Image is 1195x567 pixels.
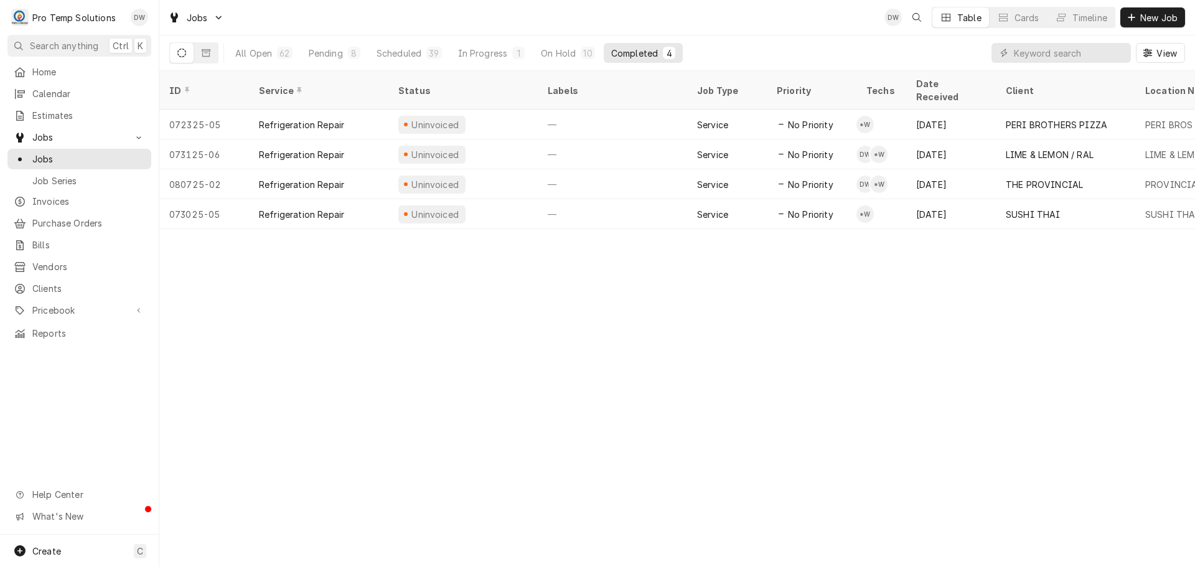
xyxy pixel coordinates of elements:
div: [DATE] [906,110,996,139]
div: Refrigeration Repair [259,148,344,161]
span: Home [32,65,145,78]
div: 073125-06 [159,139,249,169]
div: DW [884,9,902,26]
span: View [1154,47,1179,60]
input: Keyword search [1014,43,1125,63]
button: Open search [907,7,927,27]
span: Jobs [187,11,208,24]
span: Calendar [32,87,145,100]
div: 10 [583,47,592,60]
span: K [138,39,143,52]
div: All Open [235,47,272,60]
div: PERI BROTHERS PIZZA [1006,118,1107,131]
a: Go to Jobs [163,7,229,28]
div: Techs [866,84,896,97]
div: Uninvoiced [410,208,461,221]
div: — [538,139,687,169]
div: On Hold [541,47,576,60]
div: SUSHI THAI [1006,208,1061,221]
span: New Job [1138,11,1180,24]
div: Pro Temp Solutions [32,11,116,24]
a: Jobs [7,149,151,169]
div: Labels [548,84,677,97]
div: 072325-05 [159,110,249,139]
div: 073025-05 [159,199,249,229]
div: THE PROVINCIAL [1006,178,1083,191]
a: Calendar [7,83,151,104]
span: Bills [32,238,145,251]
div: Service [697,148,728,161]
a: Go to What's New [7,506,151,527]
button: New Job [1120,7,1185,27]
span: Estimates [32,109,145,122]
div: Uninvoiced [410,148,461,161]
div: Service [697,208,728,221]
span: Jobs [32,131,126,144]
span: Reports [32,327,145,340]
div: DW [856,146,874,163]
div: DW [856,176,874,193]
a: Go to Jobs [7,127,151,148]
div: Table [957,11,982,24]
div: Refrigeration Repair [259,178,344,191]
div: Pro Temp Solutions's Avatar [11,9,29,26]
span: Vendors [32,260,145,273]
div: 8 [350,47,358,60]
span: Jobs [32,152,145,166]
div: Dana Williams's Avatar [131,9,148,26]
div: — [538,169,687,199]
div: *Kevin Williams's Avatar [870,176,888,193]
div: — [538,110,687,139]
div: Service [259,84,376,97]
a: Clients [7,278,151,299]
div: Scheduled [377,47,421,60]
div: — [538,199,687,229]
button: View [1136,43,1185,63]
div: Date Received [916,77,983,103]
div: *Kevin Williams's Avatar [856,116,874,133]
div: Service [697,118,728,131]
div: Status [398,84,525,97]
span: Invoices [32,195,145,208]
div: [DATE] [906,169,996,199]
div: [DATE] [906,199,996,229]
div: Cards [1015,11,1039,24]
span: Ctrl [113,39,129,52]
div: LIME & LEMON / RAL [1006,148,1094,161]
div: Dakota Williams's Avatar [856,146,874,163]
span: No Priority [788,148,833,161]
div: *Kevin Williams's Avatar [856,205,874,223]
div: P [11,9,29,26]
span: No Priority [788,118,833,131]
span: Search anything [30,39,98,52]
span: No Priority [788,178,833,191]
div: 080725-02 [159,169,249,199]
div: 1 [515,47,522,60]
div: Uninvoiced [410,178,461,191]
div: Job Type [697,84,757,97]
a: Vendors [7,256,151,277]
button: Search anythingCtrlK [7,35,151,57]
div: Pending [309,47,343,60]
a: Estimates [7,105,151,126]
div: 62 [279,47,289,60]
span: Help Center [32,488,144,501]
div: Completed [611,47,658,60]
a: Purchase Orders [7,213,151,233]
div: ID [169,84,237,97]
div: 4 [665,47,673,60]
span: Create [32,546,61,556]
div: Dana Williams's Avatar [884,9,902,26]
div: DW [131,9,148,26]
a: Job Series [7,171,151,191]
div: Uninvoiced [410,118,461,131]
div: Dakota Williams's Avatar [856,176,874,193]
a: Home [7,62,151,82]
div: Refrigeration Repair [259,208,344,221]
span: C [137,545,143,558]
span: No Priority [788,208,833,221]
div: Priority [777,84,844,97]
span: Job Series [32,174,145,187]
div: Timeline [1072,11,1107,24]
div: Client [1006,84,1123,97]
